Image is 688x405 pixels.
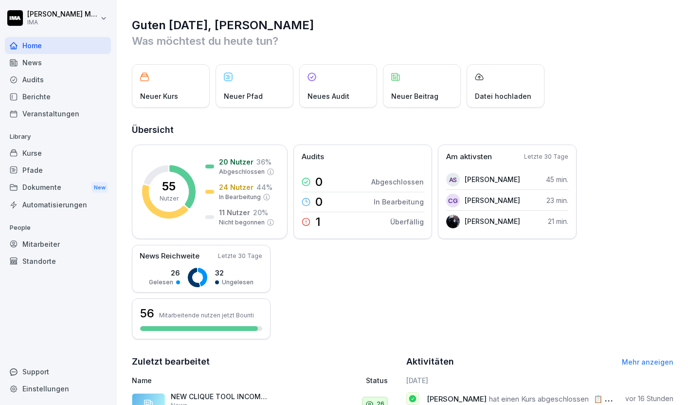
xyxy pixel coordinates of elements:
p: [PERSON_NAME] [465,216,520,226]
span: [PERSON_NAME] [427,394,487,404]
p: 0 [315,196,323,208]
h3: 56 [140,305,154,322]
p: 24 Nutzer [219,182,253,192]
p: 0 [315,176,323,188]
h2: Aktivitäten [406,355,454,368]
p: [PERSON_NAME] [465,195,520,205]
h2: Übersicht [132,123,673,137]
a: Automatisierungen [5,196,111,213]
p: Name [132,375,294,386]
a: Mehr anzeigen [622,358,673,366]
p: IMA [27,19,98,26]
a: Einstellungen [5,380,111,397]
p: Abgeschlossen [219,167,265,176]
p: Ungelesen [222,278,253,287]
img: j5dq7slzmbz3zsjncpmsdo9q.png [446,215,460,228]
p: Neuer Beitrag [391,91,438,101]
a: Berichte [5,88,111,105]
span: 📋 SOP Tagungen [594,394,658,404]
p: News Reichweite [140,251,199,262]
p: Library [5,129,111,145]
p: Mitarbeitende nutzen jetzt Bounti [159,312,254,319]
a: Pfade [5,162,111,179]
p: NEW CLIQUE TOOL INCOMING Liebe Clique, wir probieren etwas Neues aus: ein Kommunikationstool, das... [171,392,268,401]
h2: Zuletzt bearbeitet [132,355,399,368]
p: [PERSON_NAME] [465,174,520,184]
div: New [91,182,108,193]
div: CG [446,194,460,207]
p: 11 Nutzer [219,207,250,218]
p: Letzte 30 Tage [524,152,568,161]
p: Neuer Kurs [140,91,178,101]
p: Überfällig [390,217,424,227]
p: 20 % [253,207,268,218]
div: Support [5,363,111,380]
p: 21 min. [548,216,568,226]
p: 20 Nutzer [219,157,253,167]
p: 45 min. [546,174,568,184]
p: Audits [302,151,324,163]
p: Neuer Pfad [224,91,263,101]
p: In Bearbeitung [374,197,424,207]
p: Nutzer [160,194,179,203]
p: Letzte 30 Tage [218,252,262,260]
a: Standorte [5,253,111,270]
p: [PERSON_NAME] Milanovska [27,10,98,18]
p: 44 % [256,182,272,192]
a: Kurse [5,145,111,162]
span: hat einen Kurs abgeschlossen [489,394,589,404]
a: Mitarbeiter [5,236,111,253]
p: Gelesen [149,278,173,287]
p: In Bearbeitung [219,193,261,202]
p: 1 [315,216,321,228]
p: vor 16 Stunden [625,394,673,404]
a: Home [5,37,111,54]
p: Am aktivsten [446,151,492,163]
p: Nicht begonnen [219,218,265,227]
p: 55 [162,181,176,192]
p: People [5,220,111,236]
p: Abgeschlossen [371,177,424,187]
a: Audits [5,71,111,88]
a: News [5,54,111,71]
a: DokumenteNew [5,179,111,197]
div: AS [446,173,460,186]
p: Was möchtest du heute tun? [132,33,673,49]
p: Status [366,375,388,386]
div: Dokumente [5,179,111,197]
h1: Guten [DATE], [PERSON_NAME] [132,18,673,33]
a: Veranstaltungen [5,105,111,122]
p: 23 min. [546,195,568,205]
p: 36 % [256,157,272,167]
p: 32 [215,268,253,278]
p: 26 [149,268,180,278]
h6: [DATE] [406,375,674,386]
p: Datei hochladen [475,91,531,101]
p: Neues Audit [308,91,349,101]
